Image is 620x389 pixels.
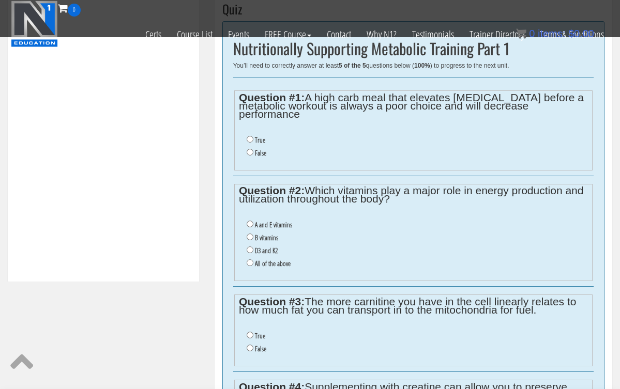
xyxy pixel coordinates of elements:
a: Events [220,17,257,53]
legend: Which vitamins play a major role in energy production and utilization throughout the body? [239,186,588,203]
b: 5 of the 5 [339,62,366,69]
span: items: [538,28,565,39]
label: D3 and K2 [255,246,278,255]
legend: A high carb meal that elevates [MEDICAL_DATA] before a metabolic workout is always a poor choice ... [239,94,588,118]
a: Course List [169,17,220,53]
label: A and E vitamins [255,221,292,229]
img: n1-education [11,1,58,47]
label: All of the above [255,259,291,268]
strong: Question #1: [239,91,305,103]
label: B vitamins [255,234,278,242]
strong: Question #3: [239,295,305,307]
a: Certs [138,17,169,53]
label: True [255,332,265,340]
a: FREE Course [257,17,319,53]
a: Contact [319,17,359,53]
a: Terms & Conditions [532,17,612,53]
label: False [255,345,266,353]
h2: Nutritionally Supporting Metabolic Training Part 1 [233,40,594,57]
a: Trainer Directory [462,17,532,53]
span: 0 [529,28,535,39]
a: 0 [58,1,81,15]
span: $ [568,28,574,39]
div: You’ll need to correctly answer at least questions below ( ) to progress to the next unit. [233,62,594,69]
label: True [255,136,265,144]
legend: The more carnitine you have in the cell linearly relates to how much fat you can transport in to ... [239,298,588,314]
img: icon11.png [516,28,526,39]
bdi: 0.00 [568,28,594,39]
span: 0 [68,4,81,17]
label: False [255,149,266,157]
b: 100% [414,62,430,69]
strong: Question #2: [239,184,305,196]
a: 0 items: $0.00 [516,28,594,39]
a: Testimonials [404,17,462,53]
a: Why N1? [359,17,404,53]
